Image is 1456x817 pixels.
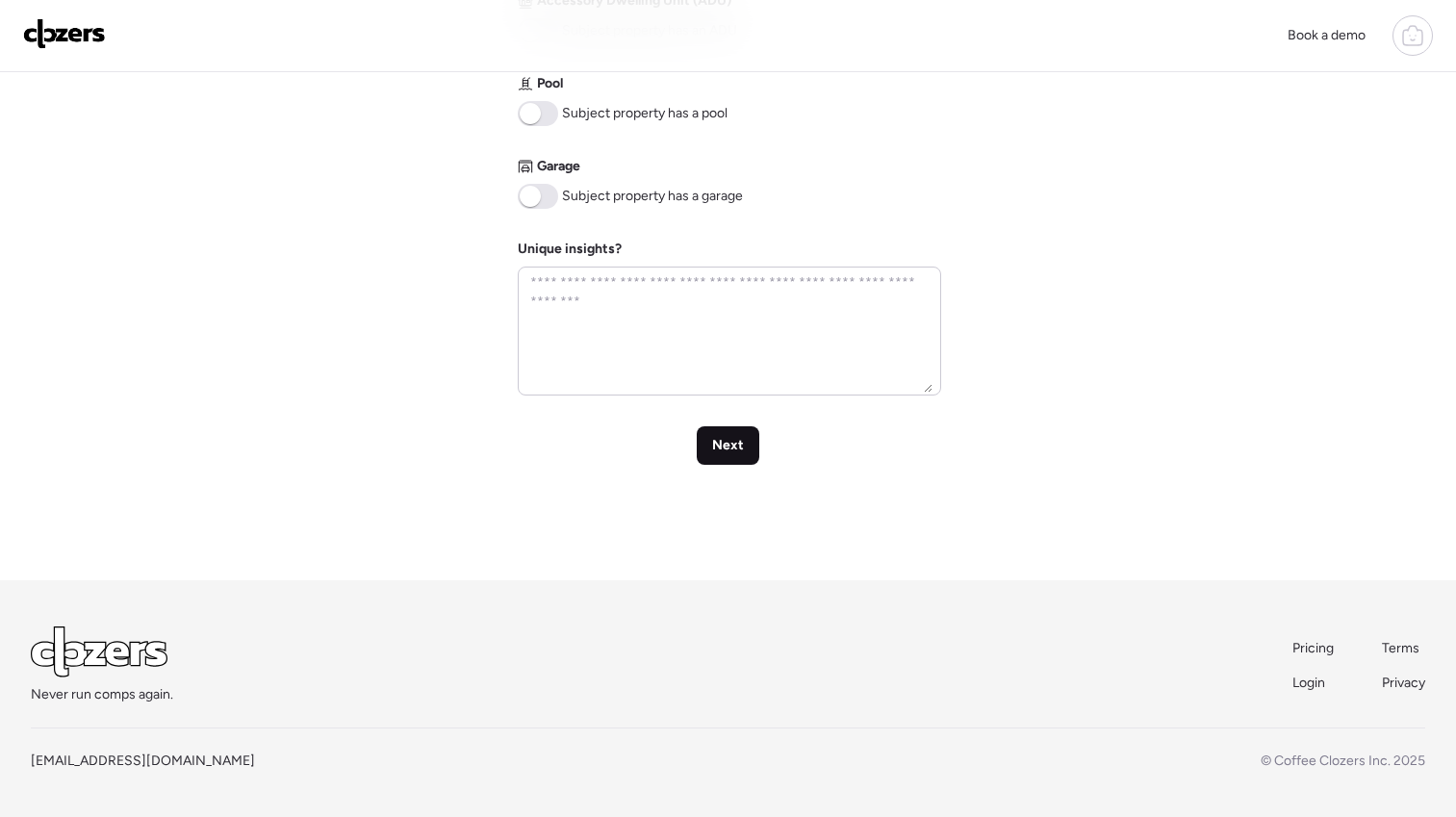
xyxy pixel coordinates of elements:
label: Unique insights? [518,241,622,257]
span: Book a demo [1288,27,1366,43]
img: Logo [23,18,106,49]
a: Pricing [1292,639,1336,658]
a: Login [1292,674,1336,693]
span: © Coffee Clozers Inc. 2025 [1261,753,1425,769]
a: Terms [1382,639,1425,658]
span: Pricing [1292,640,1334,656]
span: Subject property has a pool [562,104,728,123]
span: Subject property has a garage [562,187,743,206]
span: Next [712,436,744,455]
span: Privacy [1382,675,1425,691]
span: Never run comps again. [31,685,173,704]
a: [EMAIL_ADDRESS][DOMAIN_NAME] [31,753,255,769]
span: Garage [537,157,580,176]
span: Login [1292,675,1325,691]
span: Terms [1382,640,1419,656]
span: Pool [537,74,563,93]
a: Privacy [1382,674,1425,693]
img: Logo Light [31,626,167,677]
